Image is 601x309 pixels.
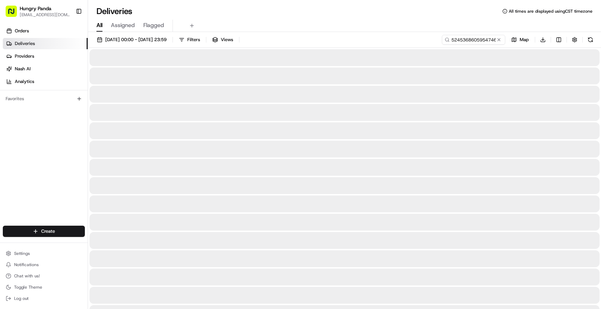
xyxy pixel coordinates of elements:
button: Hungry Panda[EMAIL_ADDRESS][DOMAIN_NAME] [3,3,73,20]
span: Deliveries [15,40,35,47]
button: Create [3,226,85,237]
input: Type to search [442,35,505,45]
button: Log out [3,294,85,303]
button: Notifications [3,260,85,270]
h1: Deliveries [96,6,132,17]
a: Providers [3,51,88,62]
span: Filters [187,37,200,43]
a: Orders [3,25,88,37]
button: Views [209,35,236,45]
span: Analytics [15,78,34,85]
span: Notifications [14,262,39,268]
span: Orders [15,28,29,34]
span: [DATE] 00:00 - [DATE] 23:59 [105,37,167,43]
span: Nash AI [15,66,31,72]
button: Map [508,35,532,45]
span: Chat with us! [14,273,40,279]
button: [DATE] 00:00 - [DATE] 23:59 [94,35,170,45]
div: Favorites [3,93,85,104]
span: All times are displayed using CST timezone [509,8,593,14]
a: Analytics [3,76,88,87]
span: Flagged [143,21,164,30]
button: Hungry Panda [20,5,51,12]
span: Assigned [111,21,135,30]
span: Views [221,37,233,43]
span: Toggle Theme [14,284,42,290]
span: Providers [15,53,34,59]
button: Toggle Theme [3,282,85,292]
span: Settings [14,251,30,256]
span: Create [41,228,55,234]
a: Nash AI [3,63,88,75]
span: Map [520,37,529,43]
span: Log out [14,296,29,301]
button: Chat with us! [3,271,85,281]
button: Refresh [586,35,595,45]
span: All [96,21,102,30]
a: Deliveries [3,38,88,49]
button: [EMAIL_ADDRESS][DOMAIN_NAME] [20,12,70,18]
button: Filters [176,35,203,45]
button: Settings [3,249,85,258]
